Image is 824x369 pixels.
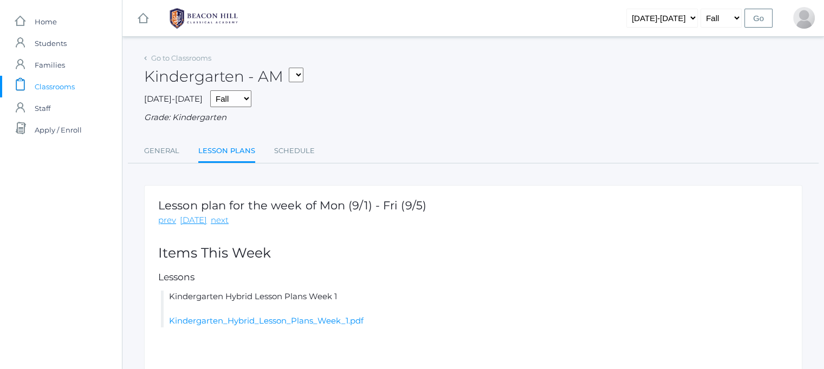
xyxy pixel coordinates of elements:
a: Go to Classrooms [151,54,211,62]
h2: Items This Week [158,246,788,261]
li: Kindergarten Hybrid Lesson Plans Week 1 [161,291,788,327]
span: Home [35,11,57,32]
h2: Kindergarten - AM [144,68,303,85]
h5: Lessons [158,272,788,282]
span: Apply / Enroll [35,119,82,141]
a: next [211,214,229,227]
img: BHCALogos-05-308ed15e86a5a0abce9b8dd61676a3503ac9727e845dece92d48e8588c001991.png [163,5,244,32]
div: Grade: Kindergarten [144,111,802,124]
a: Kindergarten_Hybrid_Lesson_Plans_Week_1.pdf [169,315,364,326]
div: Kate Gregg [793,7,815,29]
span: [DATE]-[DATE] [144,94,203,104]
span: Students [35,32,67,54]
a: Schedule [274,140,315,162]
span: Staff [35,97,50,119]
a: prev [158,214,176,227]
a: General [144,140,179,162]
span: Families [35,54,65,76]
a: Lesson Plans [198,140,255,163]
input: Go [744,9,773,28]
a: [DATE] [180,214,207,227]
h1: Lesson plan for the week of Mon (9/1) - Fri (9/5) [158,199,426,212]
span: Classrooms [35,76,75,97]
